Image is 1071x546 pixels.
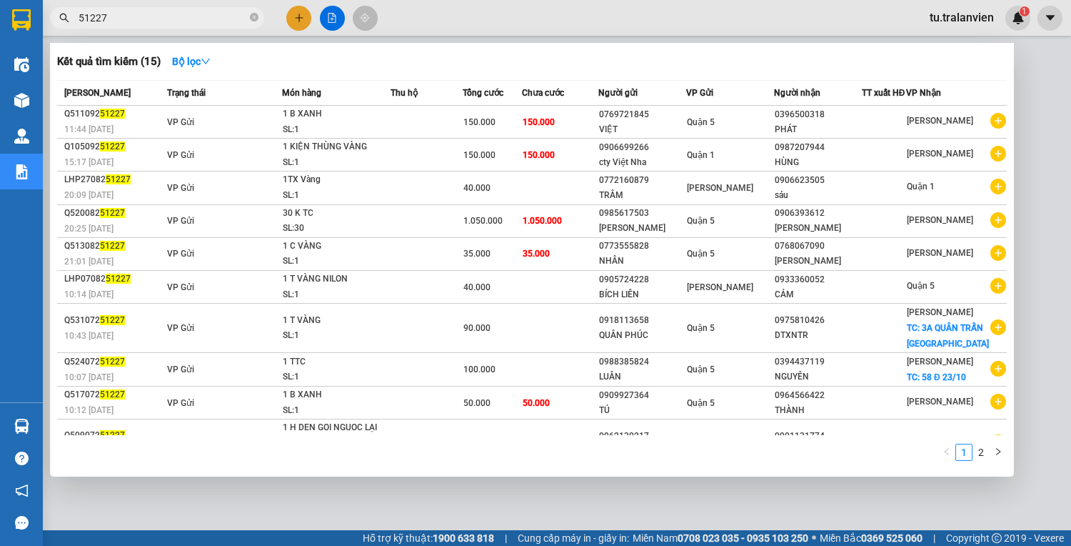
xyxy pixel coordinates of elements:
div: sáu [775,188,861,203]
span: plus-circle [990,278,1006,294]
span: 35.000 [463,249,491,259]
div: 0906623505 [775,173,861,188]
div: 1TX Vàng [283,172,390,188]
span: [PERSON_NAME] [907,397,973,407]
span: [PERSON_NAME] [907,307,973,317]
span: plus-circle [990,245,1006,261]
div: Q520082 [64,206,163,221]
span: 150.000 [523,117,555,127]
span: 21:01 [DATE] [64,257,114,267]
span: TC: 3A QUÂN TRẤN [GEOGRAPHIC_DATA] [907,323,989,349]
div: LHP07082 [64,272,163,287]
span: VP Gửi [167,183,194,193]
span: [PERSON_NAME] [907,116,973,126]
div: SL: 1 [283,188,390,204]
div: 0772160879 [599,173,685,188]
div: 0964566422 [775,388,861,403]
span: 51227 [100,241,125,251]
span: 50.000 [523,398,550,408]
div: Q517072 [64,387,163,402]
div: SL: 1 [283,155,390,171]
div: VIỆT [599,122,685,137]
span: down [201,56,211,66]
span: Quận 5 [687,323,715,333]
span: Tổng cước [463,88,503,98]
span: VP Gửi [167,398,194,408]
span: 100.000 [463,364,496,374]
div: SL: 1 [283,287,390,303]
button: left [938,444,955,461]
span: 51227 [100,109,125,119]
span: 50.000 [463,398,491,408]
span: [PERSON_NAME] [687,183,753,193]
span: VP Nhận [906,88,941,98]
span: [PERSON_NAME] [907,357,973,367]
div: SL: 1 [283,369,390,385]
div: LHP27082 [64,172,163,187]
li: Next Page [990,444,1007,461]
span: 10:14 [DATE] [64,289,114,299]
li: 1 [955,444,972,461]
span: 20:25 [DATE] [64,224,114,234]
span: 90.000 [463,323,491,333]
div: BÍCH LIÊN [599,287,685,302]
img: warehouse-icon [14,93,29,108]
span: [PERSON_NAME] [907,215,973,225]
div: PHÁT [775,122,861,137]
span: [PERSON_NAME] [64,88,131,98]
div: cty Việt Nha [599,155,685,170]
div: SL: 30 [283,221,390,237]
span: 35.000 [523,249,550,259]
div: Q509072 [64,428,163,443]
div: 0909927364 [599,388,685,403]
button: Bộ lọcdown [161,50,222,73]
span: Người gửi [598,88,638,98]
span: 15:17 [DATE] [64,157,114,167]
span: 20:09 [DATE] [64,190,114,200]
span: Quận 5 [687,364,715,374]
span: 1.050.000 [463,216,503,226]
span: plus-circle [990,319,1006,335]
span: Trạng thái [167,88,206,98]
div: 30 K TC [283,206,390,222]
span: Quận 5 [687,117,715,127]
div: 0988385824 [599,354,685,369]
div: NHÂN [599,254,685,269]
div: HÙNG [775,155,861,170]
span: question-circle [15,452,29,465]
div: 0901131774 [775,429,861,444]
span: Quận 1 [907,182,935,192]
img: logo-vxr [12,9,31,31]
span: Quận 5 [687,249,715,259]
div: [PERSON_NAME] [775,254,861,269]
span: plus-circle [990,146,1006,162]
span: left [942,447,951,456]
img: warehouse-icon [14,419,29,434]
span: 51227 [100,389,125,399]
span: 10:12 [DATE] [64,405,114,415]
img: solution-icon [14,164,29,179]
span: Người nhận [774,88,820,98]
img: warehouse-icon [14,57,29,72]
span: VP Gửi [686,88,713,98]
div: 0396500318 [775,107,861,122]
span: TC: 58 Đ 23/10 [907,372,966,382]
span: [PERSON_NAME] [907,248,973,258]
span: Chưa cước [522,88,564,98]
div: Q513082 [64,239,163,254]
div: 1 H DEN GOI NGUOC LẠI MÃ 50208 NGÀY 16/6 [283,420,390,451]
img: warehouse-icon [14,129,29,144]
span: 10:07 [DATE] [64,372,114,382]
div: 0918113658 [599,313,685,328]
strong: Bộ lọc [172,56,211,67]
div: LUÂN [599,369,685,384]
span: 1.050.000 [523,216,562,226]
span: Thu hộ [391,88,418,98]
span: 40.000 [463,282,491,292]
div: 0905724228 [599,272,685,287]
div: CẢM [775,287,861,302]
span: VP Gửi [167,282,194,292]
div: NGUYÊN [775,369,861,384]
span: VP Gửi [167,216,194,226]
div: 1 T VÀNG [283,313,390,329]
